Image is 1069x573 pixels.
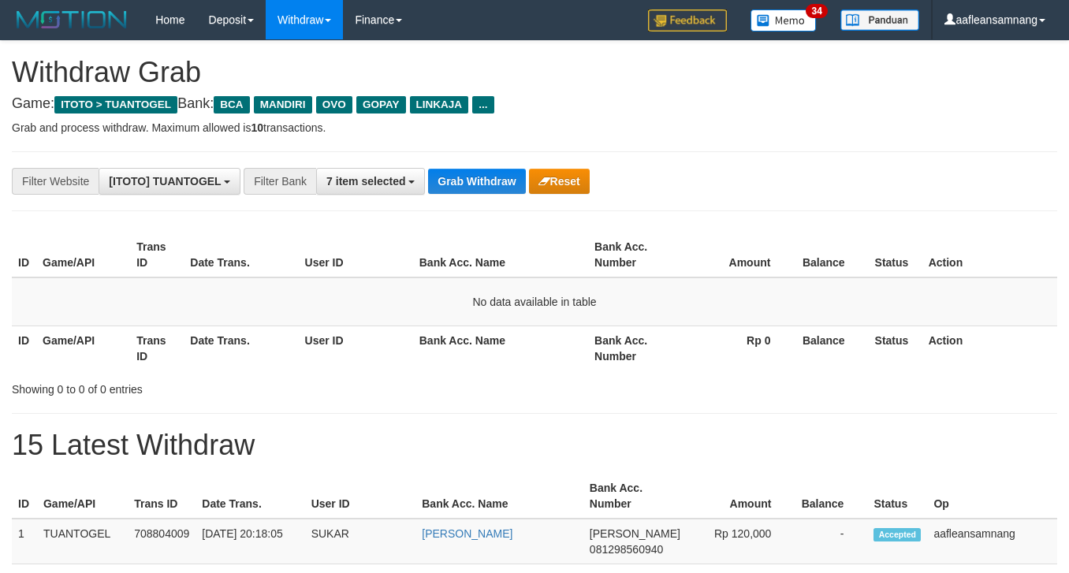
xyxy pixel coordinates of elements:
[12,519,37,564] td: 1
[196,519,304,564] td: [DATE] 20:18:05
[54,96,177,113] span: ITOTO > TUANTOGEL
[794,233,868,277] th: Balance
[37,519,128,564] td: TUANTOGEL
[184,233,298,277] th: Date Trans.
[588,326,682,370] th: Bank Acc. Number
[583,474,687,519] th: Bank Acc. Number
[356,96,406,113] span: GOPAY
[299,326,413,370] th: User ID
[867,474,927,519] th: Status
[36,326,130,370] th: Game/API
[794,326,868,370] th: Balance
[927,474,1057,519] th: Op
[922,326,1057,370] th: Action
[687,519,795,564] td: Rp 120,000
[588,233,682,277] th: Bank Acc. Number
[305,519,416,564] td: SUKAR
[184,326,298,370] th: Date Trans.
[529,169,590,194] button: Reset
[413,326,588,370] th: Bank Acc. Name
[244,168,316,195] div: Filter Bank
[869,233,922,277] th: Status
[12,8,132,32] img: MOTION_logo.png
[37,474,128,519] th: Game/API
[422,527,512,540] a: [PERSON_NAME]
[99,168,240,195] button: [ITOTO] TUANTOGEL
[196,474,304,519] th: Date Trans.
[12,474,37,519] th: ID
[806,4,827,18] span: 34
[922,233,1057,277] th: Action
[214,96,249,113] span: BCA
[12,326,36,370] th: ID
[873,528,921,541] span: Accepted
[130,326,184,370] th: Trans ID
[251,121,263,134] strong: 10
[840,9,919,31] img: panduan.png
[472,96,494,113] span: ...
[254,96,312,113] span: MANDIRI
[12,430,1057,461] h1: 15 Latest Withdraw
[130,233,184,277] th: Trans ID
[12,96,1057,112] h4: Game: Bank:
[415,474,583,519] th: Bank Acc. Name
[12,277,1057,326] td: No data available in table
[869,326,922,370] th: Status
[316,96,352,113] span: OVO
[128,474,196,519] th: Trans ID
[36,233,130,277] th: Game/API
[12,168,99,195] div: Filter Website
[590,543,663,556] span: Copy 081298560940 to clipboard
[687,474,795,519] th: Amount
[305,474,416,519] th: User ID
[413,233,588,277] th: Bank Acc. Name
[128,519,196,564] td: 708804009
[795,519,867,564] td: -
[682,233,794,277] th: Amount
[795,474,867,519] th: Balance
[12,233,36,277] th: ID
[590,527,680,540] span: [PERSON_NAME]
[316,168,425,195] button: 7 item selected
[682,326,794,370] th: Rp 0
[927,519,1057,564] td: aafleansamnang
[751,9,817,32] img: Button%20Memo.svg
[12,120,1057,136] p: Grab and process withdraw. Maximum allowed is transactions.
[12,375,434,397] div: Showing 0 to 0 of 0 entries
[109,175,221,188] span: [ITOTO] TUANTOGEL
[12,57,1057,88] h1: Withdraw Grab
[326,175,405,188] span: 7 item selected
[410,96,469,113] span: LINKAJA
[299,233,413,277] th: User ID
[428,169,525,194] button: Grab Withdraw
[648,9,727,32] img: Feedback.jpg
